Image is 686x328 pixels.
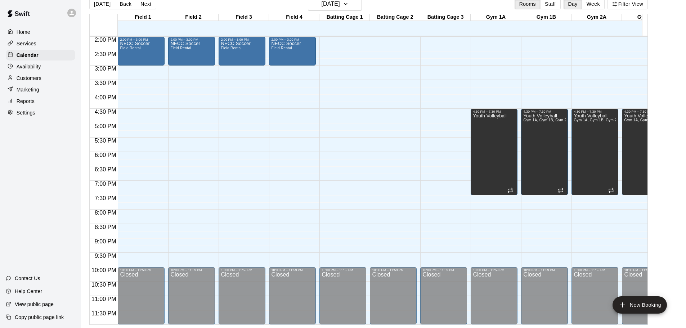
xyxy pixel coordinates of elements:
[624,118,686,122] span: Gym 1A, Gym 1B, Gym 2A, Gym 2B
[219,267,265,324] div: 10:00 PM – 11:59 PM: Closed
[93,238,118,244] span: 9:00 PM
[473,268,515,272] div: 10:00 PM – 11:59 PM
[6,73,75,84] a: Customers
[6,84,75,95] a: Marketing
[17,28,30,36] p: Home
[420,267,467,324] div: 10:00 PM – 11:59 PM: Closed
[93,94,118,100] span: 4:00 PM
[370,267,417,324] div: 10:00 PM – 11:59 PM: Closed
[471,267,517,324] div: 10:00 PM – 11:59 PM: Closed
[6,27,75,37] a: Home
[221,272,263,327] div: Closed
[422,272,465,327] div: Closed
[120,38,162,41] div: 2:00 PM – 3:00 PM
[93,253,118,259] span: 9:30 PM
[6,38,75,49] a: Services
[17,75,41,82] p: Customers
[521,267,568,324] div: 10:00 PM – 11:59 PM: Closed
[422,268,465,272] div: 10:00 PM – 11:59 PM
[473,110,515,113] div: 4:30 PM – 7:30 PM
[219,14,269,21] div: Field 3
[170,38,213,41] div: 2:00 PM – 3:00 PM
[372,268,414,272] div: 10:00 PM – 11:59 PM
[221,268,263,272] div: 10:00 PM – 11:59 PM
[93,123,118,129] span: 5:00 PM
[471,109,517,195] div: 4:30 PM – 7:30 PM: Youth Volleyball
[168,14,219,21] div: Field 2
[90,282,118,288] span: 10:30 PM
[622,14,672,21] div: Gym 2B
[118,267,165,324] div: 10:00 PM – 11:59 PM: Closed
[93,166,118,172] span: 6:30 PM
[17,109,35,116] p: Settings
[17,63,41,70] p: Availability
[523,118,585,122] span: Gym 1A, Gym 1B, Gym 2A, Gym 2B
[574,268,616,272] div: 10:00 PM – 11:59 PM
[170,46,191,50] span: Field Rental
[17,86,39,93] p: Marketing
[571,14,622,21] div: Gym 2A
[93,109,118,115] span: 4:30 PM
[15,275,40,282] p: Contact Us
[118,14,168,21] div: Field 1
[120,268,162,272] div: 10:00 PM – 11:59 PM
[6,96,75,107] a: Reports
[15,288,42,295] p: Help Center
[170,272,213,327] div: Closed
[571,267,618,324] div: 10:00 PM – 11:59 PM: Closed
[90,267,118,273] span: 10:00 PM
[608,188,614,193] span: Recurring event
[622,109,669,195] div: 4:30 PM – 7:30 PM: Youth Volleyball
[15,314,64,321] p: Copy public page link
[372,272,414,327] div: Closed
[170,268,213,272] div: 10:00 PM – 11:59 PM
[221,46,241,50] span: Field Rental
[574,272,616,327] div: Closed
[271,46,292,50] span: Field Rental
[523,272,566,327] div: Closed
[93,152,118,158] span: 6:00 PM
[93,181,118,187] span: 7:00 PM
[6,61,75,72] a: Availability
[17,40,36,47] p: Services
[93,66,118,72] span: 3:00 PM
[473,272,515,327] div: Closed
[6,107,75,118] a: Settings
[574,118,635,122] span: Gym 1A, Gym 1B, Gym 2A, Gym 2B
[319,267,366,324] div: 10:00 PM – 11:59 PM: Closed
[319,14,370,21] div: Batting Cage 1
[93,51,118,57] span: 2:30 PM
[613,296,667,314] button: add
[93,210,118,216] span: 8:00 PM
[6,50,75,60] a: Calendar
[471,14,521,21] div: Gym 1A
[370,14,420,21] div: Batting Cage 2
[17,51,39,59] p: Calendar
[219,37,265,66] div: 2:00 PM – 3:00 PM: NECC Soccer
[90,296,118,302] span: 11:00 PM
[15,301,54,308] p: View public page
[269,37,316,66] div: 2:00 PM – 3:00 PM: NECC Soccer
[118,37,165,66] div: 2:00 PM – 3:00 PM: NECC Soccer
[93,37,118,43] span: 2:00 PM
[558,188,564,193] span: Recurring event
[221,38,263,41] div: 2:00 PM – 3:00 PM
[120,272,162,327] div: Closed
[624,110,667,113] div: 4:30 PM – 7:30 PM
[269,267,316,324] div: 10:00 PM – 11:59 PM: Closed
[168,37,215,66] div: 2:00 PM – 3:00 PM: NECC Soccer
[271,272,314,327] div: Closed
[420,14,471,21] div: Batting Cage 3
[93,80,118,86] span: 3:30 PM
[271,268,314,272] div: 10:00 PM – 11:59 PM
[93,138,118,144] span: 5:30 PM
[507,188,513,193] span: Recurring event
[574,110,616,113] div: 4:30 PM – 7:30 PM
[93,224,118,230] span: 8:30 PM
